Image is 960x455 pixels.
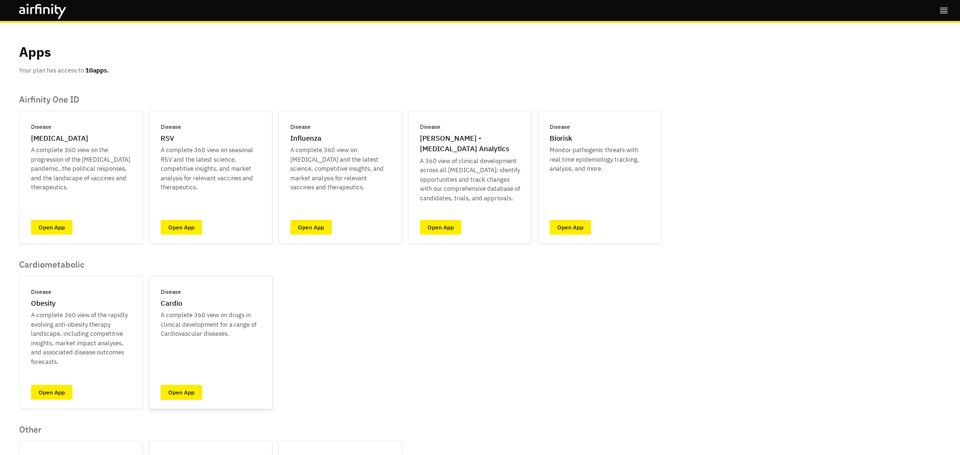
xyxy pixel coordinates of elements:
a: Open App [161,385,202,400]
p: Cardiometabolic [19,259,273,270]
p: Cardio [161,298,182,309]
p: Disease [31,288,51,296]
p: A complete 360 view on the progression of the [MEDICAL_DATA] pandemic, the political responses, a... [31,145,131,192]
p: Monitor pathogenic threats with real time epidemiology tracking, analysis, and more. [550,145,650,174]
p: A complete 360 view on drugs in clinical development for a range of Cardiovascular diseases. [161,310,261,339]
p: [MEDICAL_DATA] [31,133,88,144]
p: Disease [161,288,181,296]
p: A complete 360 view of the rapidly evolving anti-obesity therapy landscape, including competitive... [31,310,131,366]
p: Disease [161,123,181,131]
p: Disease [550,123,570,131]
p: [PERSON_NAME] - [MEDICAL_DATA] Analytics [420,133,520,155]
a: Open App [420,220,461,235]
p: A complete 360 view on seasonal RSV and the latest science, competitive insights, and market anal... [161,145,261,192]
p: RSV [161,133,174,144]
p: Airfinity One ID [19,94,662,105]
p: Apps [19,42,51,62]
a: Open App [31,385,72,400]
a: Open App [31,220,72,235]
a: Open App [161,220,202,235]
p: Influenza [290,133,321,144]
p: A 360 view of clinical development across all [MEDICAL_DATA]; identify opportunities and track ch... [420,156,520,203]
p: Disease [420,123,440,131]
b: 10 apps. [85,66,109,74]
a: Open App [550,220,591,235]
p: Your plan has access to [19,66,109,75]
p: Biorisk [550,133,572,144]
p: Disease [290,123,311,131]
p: Other [19,424,402,435]
a: Open App [290,220,332,235]
p: Obesity [31,298,56,309]
p: A complete 360 view on [MEDICAL_DATA] and the latest science, competitive insights, and market an... [290,145,390,192]
p: Disease [31,123,51,131]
